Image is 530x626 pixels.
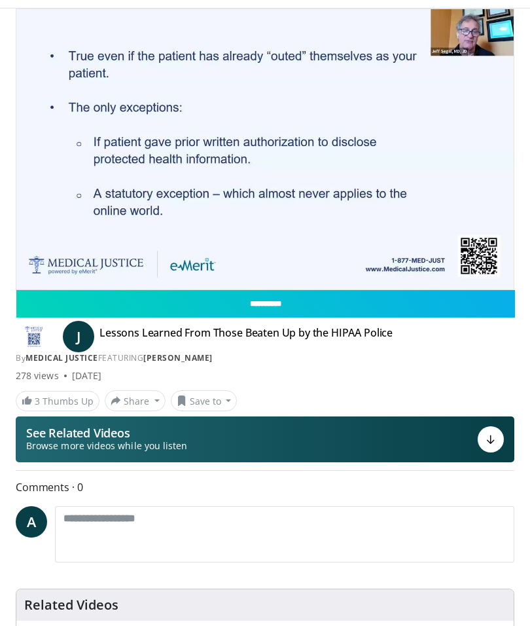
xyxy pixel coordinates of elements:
[16,391,99,411] a: 3 Thumbs Up
[105,390,166,411] button: Share
[16,369,59,382] span: 278 views
[24,597,118,613] h4: Related Videos
[16,9,514,289] video-js: Video Player
[16,352,514,364] div: By FEATURING
[35,395,40,407] span: 3
[72,369,101,382] div: [DATE]
[16,416,514,462] button: See Related Videos Browse more videos while you listen
[99,326,393,347] h4: Lessons Learned From Those Beaten Up by the HIPAA Police
[26,426,187,439] p: See Related Videos
[63,321,94,352] a: J
[26,439,187,452] span: Browse more videos while you listen
[16,506,47,538] a: A
[16,479,514,496] span: Comments 0
[143,352,213,363] a: [PERSON_NAME]
[171,390,238,411] button: Save to
[16,326,52,347] img: Medical Justice
[26,352,98,363] a: Medical Justice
